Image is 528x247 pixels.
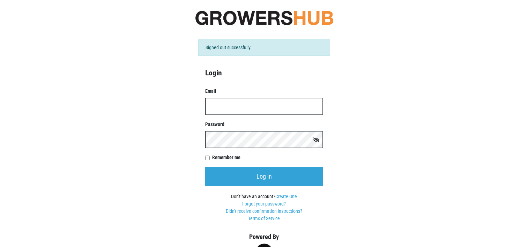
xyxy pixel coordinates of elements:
h4: Login [205,68,323,77]
input: Log in [205,167,323,186]
label: Email [205,88,323,95]
label: Password [205,121,323,128]
h5: Powered By [194,233,334,241]
a: Create One [275,194,297,199]
label: Remember me [212,154,323,161]
a: Forgot your password? [242,201,286,207]
div: Signed out successfully. [198,39,330,56]
a: Terms of Service [248,216,280,221]
div: Don't have an account? [205,193,323,222]
img: original-fc7597fdc6adbb9d0e2ae620e786d1a2.jpg [194,9,334,27]
a: Didn't receive confirmation instructions? [226,208,302,214]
